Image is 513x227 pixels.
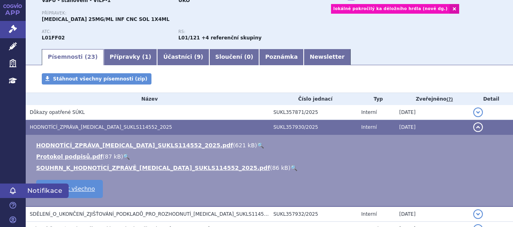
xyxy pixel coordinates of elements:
p: ATC: [42,29,170,34]
a: Newsletter [304,49,351,65]
a: 🔍 [123,153,130,160]
button: detail [473,209,483,219]
th: Detail [469,93,513,105]
th: Název [26,93,270,105]
span: Důkazy opatřené SÚKL [30,109,85,115]
span: 87 kB [105,153,121,160]
a: 🔍 [290,165,297,171]
th: Zveřejněno [395,93,470,105]
td: SUKL357932/2025 [270,206,358,222]
span: Interní [361,211,377,217]
strong: +4 referenční skupiny [202,35,262,41]
span: 86 kB [272,165,288,171]
a: 🔍 [257,142,264,149]
span: [MEDICAL_DATA] 25MG/ML INF CNC SOL 1X4ML [42,17,170,22]
span: 9 [197,54,201,60]
span: 1 [145,54,149,60]
a: Přípravky (1) [104,49,157,65]
span: HODNOTÍCÍ_ZPRÁVA_KEYTRUDA_SUKLS114552_2025 [30,124,172,130]
a: Protokol podpisů.pdf [36,153,103,160]
a: Stáhnout všechno [36,180,103,198]
th: Číslo jednací [270,93,358,105]
td: [DATE] [395,206,470,222]
a: Písemnosti (23) [42,49,104,65]
span: 0 [247,54,251,60]
button: detail [473,107,483,117]
td: [DATE] [395,120,470,135]
button: detail [473,122,483,132]
td: SUKL357930/2025 [270,120,358,135]
li: ( ) [36,153,505,161]
span: Interní [361,124,377,130]
a: Poznámka [259,49,304,65]
strong: pembrolizumab [178,35,200,41]
span: Interní [361,109,377,115]
span: 621 kB [235,142,255,149]
th: Typ [357,93,395,105]
a: Účastníci (9) [157,49,209,65]
span: 23 [87,54,95,60]
strong: PEMBROLIZUMAB [42,35,65,41]
a: Stáhnout všechny písemnosti (zip) [42,73,151,85]
a: lokálně pokročilý ka děložního hrdla (nově dg.) [331,4,450,14]
td: [DATE] [395,105,470,120]
li: ( ) [36,164,505,172]
p: RS: [178,29,307,34]
a: SOUHRN_K_HODNOTÍCÍ_ZPRÁVĚ_[MEDICAL_DATA]_SUKLS114552_2025.pdf [36,165,270,171]
a: Sloučení (0) [209,49,259,65]
span: Notifikace [26,184,69,198]
abbr: (?) [446,97,453,102]
a: HODNOTÍCÍ_ZPRÁVA_[MEDICAL_DATA]_SUKLS114552_2025.pdf [36,142,233,149]
li: ( ) [36,141,505,149]
span: SDĚLENÍ_O_UKONČENÍ_ZJIŠŤOVÁNÍ_PODKLADŮ_PRO_ROZHODNUTÍ_KEYTRUDA_SUKLS114552_2025 [30,211,285,217]
td: SUKL357871/2025 [270,105,358,120]
p: Přípravek: [42,11,315,16]
span: Stáhnout všechny písemnosti (zip) [53,76,147,82]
